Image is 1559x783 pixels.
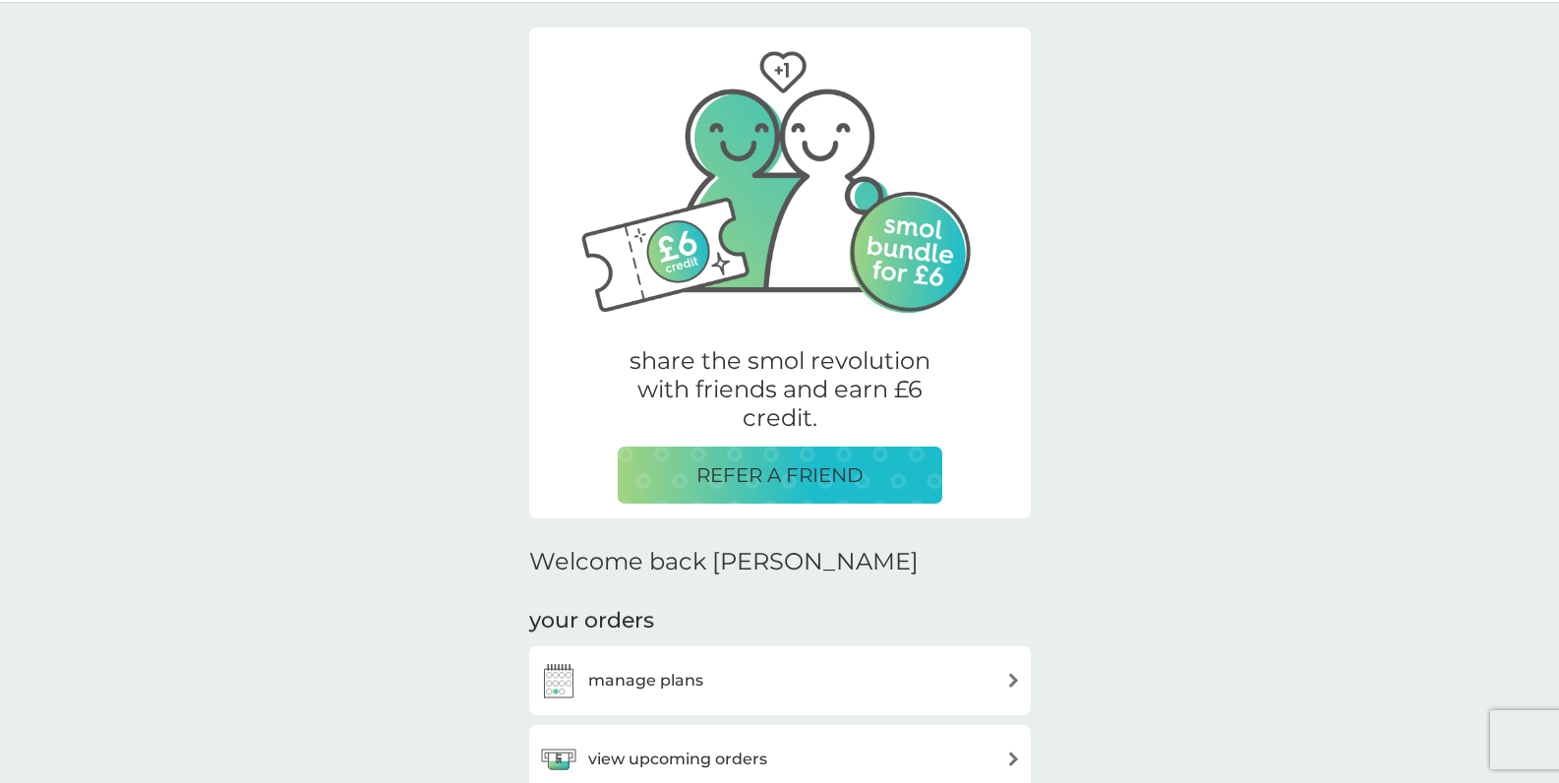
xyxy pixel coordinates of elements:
img: Two friends, one with their arm around the other. [559,28,1001,323]
h2: Welcome back [PERSON_NAME] [529,548,919,576]
p: REFER A FRIEND [696,459,864,491]
p: share the smol revolution with friends and earn £6 credit. [618,347,942,432]
h3: manage plans [588,668,703,693]
a: Two friends, one with their arm around the other.share the smol revolution with friends and earn ... [529,30,1031,518]
img: arrow right [1006,752,1021,766]
button: REFER A FRIEND [618,447,942,504]
img: arrow right [1006,673,1021,688]
h3: view upcoming orders [588,747,767,772]
h3: your orders [529,606,654,636]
